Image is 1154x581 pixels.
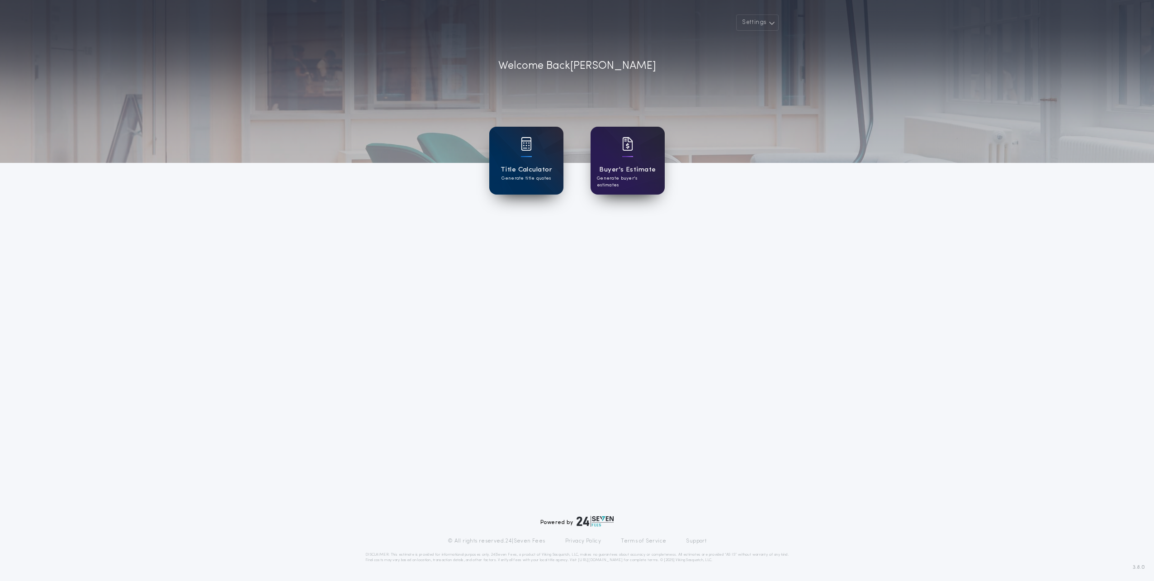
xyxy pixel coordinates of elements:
button: Settings [736,14,779,31]
a: Terms of Service [621,538,666,545]
a: Support [686,538,706,545]
p: Welcome Back [PERSON_NAME] [498,58,656,74]
a: [URL][DOMAIN_NAME] [578,558,623,562]
img: logo [577,516,614,527]
p: DISCLAIMER: This estimate is provided for informational purposes only. 24|Seven Fees, a product o... [365,552,789,563]
h1: Buyer's Estimate [599,165,656,175]
a: Privacy Policy [565,538,601,545]
a: card iconTitle CalculatorGenerate title quotes [489,127,563,195]
h1: Title Calculator [501,165,552,175]
div: Powered by [540,516,614,527]
img: card icon [622,137,633,151]
p: © All rights reserved. 24|Seven Fees [448,538,545,545]
p: Generate title quotes [501,175,551,182]
p: Generate buyer's estimates [597,175,658,189]
a: card iconBuyer's EstimateGenerate buyer's estimates [591,127,665,195]
img: card icon [521,137,532,151]
span: 3.8.0 [1133,563,1145,571]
